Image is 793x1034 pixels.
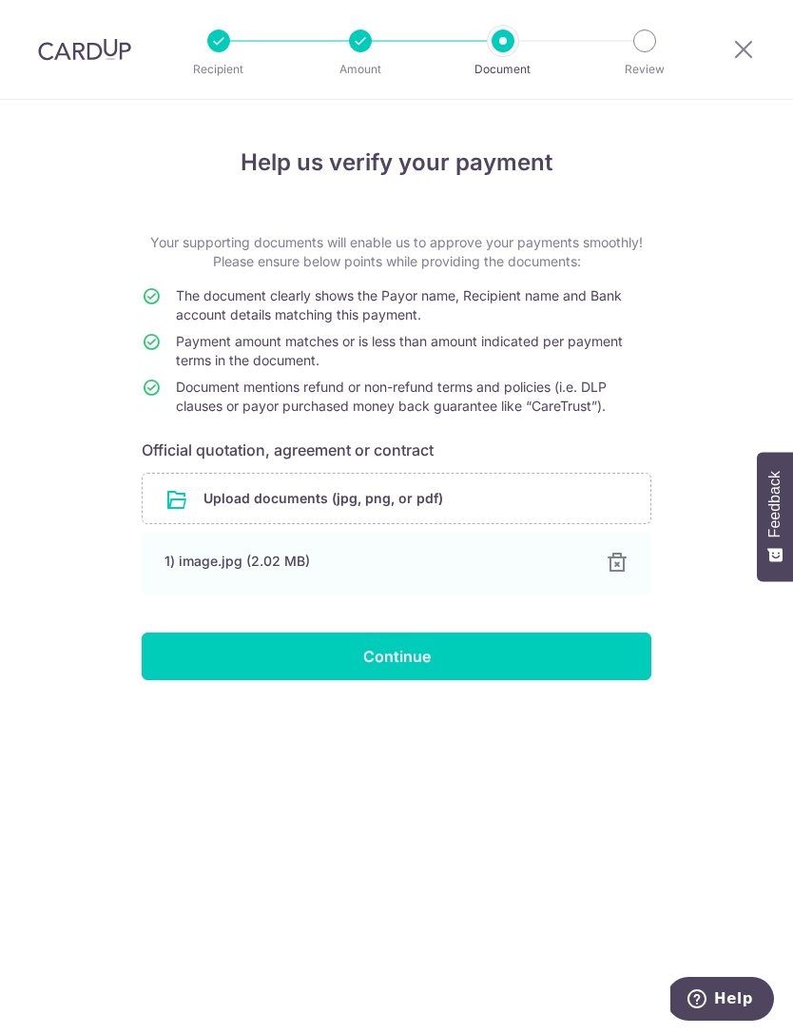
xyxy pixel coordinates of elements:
[38,38,131,61] img: CardUp
[670,977,774,1024] iframe: Opens a widget where you can find more information
[165,60,272,79] p: Recipient
[142,439,651,461] h6: Official quotation, agreement or contract
[307,60,414,79] p: Amount
[142,233,651,271] p: Your supporting documents will enable us to approve your payments smoothly! Please ensure below p...
[142,146,651,180] h4: Help us verify your payment
[757,452,793,581] button: Feedback - Show survey
[176,379,607,414] span: Document mentions refund or non-refund terms and policies (i.e. DLP clauses or payor purchased mo...
[450,60,556,79] p: Document
[591,60,698,79] p: Review
[176,287,622,322] span: The document clearly shows the Payor name, Recipient name and Bank account details matching this ...
[176,333,623,368] span: Payment amount matches or is less than amount indicated per payment terms in the document.
[766,471,783,537] span: Feedback
[142,633,651,680] input: Continue
[142,473,651,524] div: Upload documents (jpg, png, or pdf)
[164,552,583,571] div: 1) image.jpg (2.02 MB)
